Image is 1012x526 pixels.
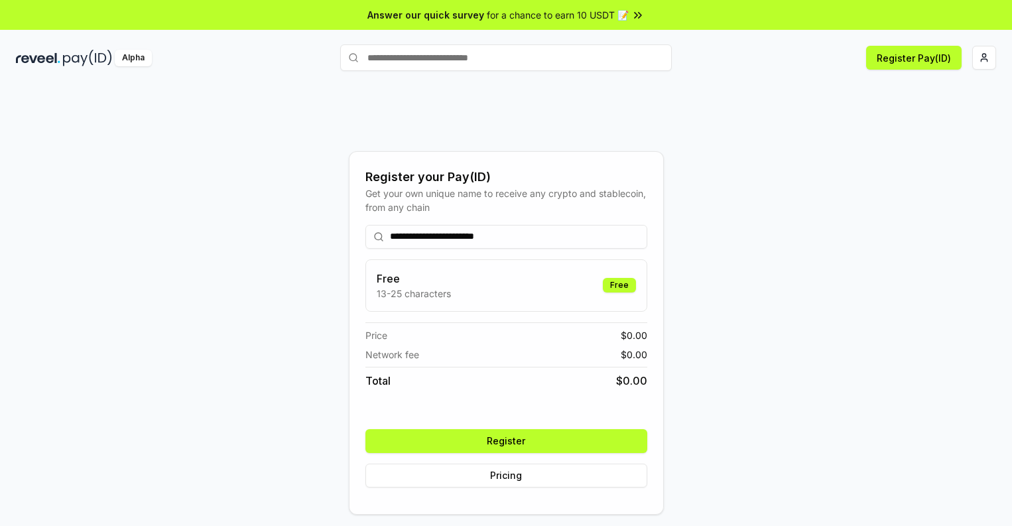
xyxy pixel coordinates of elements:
[365,429,647,453] button: Register
[365,328,387,342] span: Price
[63,50,112,66] img: pay_id
[377,271,451,287] h3: Free
[365,373,391,389] span: Total
[603,278,636,293] div: Free
[866,46,962,70] button: Register Pay(ID)
[487,8,629,22] span: for a chance to earn 10 USDT 📝
[621,328,647,342] span: $ 0.00
[115,50,152,66] div: Alpha
[377,287,451,300] p: 13-25 characters
[16,50,60,66] img: reveel_dark
[365,168,647,186] div: Register your Pay(ID)
[365,348,419,362] span: Network fee
[367,8,484,22] span: Answer our quick survey
[621,348,647,362] span: $ 0.00
[616,373,647,389] span: $ 0.00
[365,186,647,214] div: Get your own unique name to receive any crypto and stablecoin, from any chain
[365,464,647,488] button: Pricing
